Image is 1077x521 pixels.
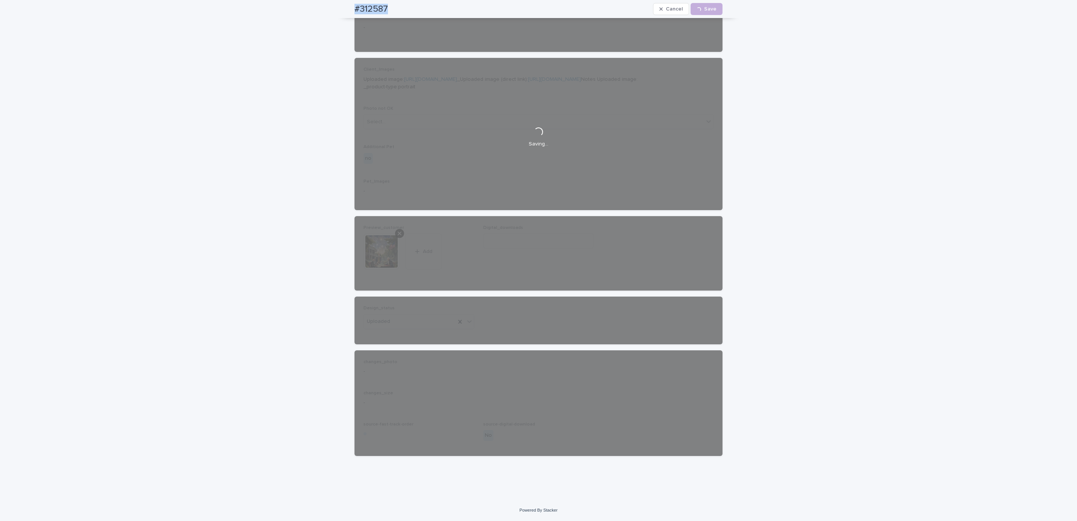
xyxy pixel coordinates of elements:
span: Save [704,6,716,12]
h2: #312587 [354,4,388,15]
span: Cancel [666,6,683,12]
p: Saving… [529,141,548,147]
a: Powered By Stacker [519,508,557,512]
button: Save [691,3,723,15]
button: Cancel [653,3,689,15]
